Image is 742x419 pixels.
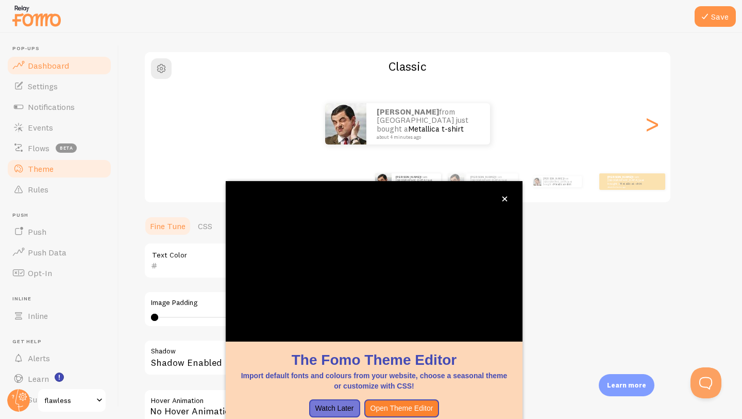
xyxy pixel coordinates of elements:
a: Fine Tune [144,216,192,236]
p: from [GEOGRAPHIC_DATA] just bought a [543,176,578,187]
img: Fomo [533,178,541,186]
span: beta [56,143,77,153]
a: Settings [6,76,112,96]
a: Metallica t-shirt [553,183,571,186]
svg: <p>Watch New Feature Tutorials!</p> [55,373,64,382]
span: Inline [12,296,112,302]
label: Image Padding [151,298,446,308]
a: CSS [192,216,218,236]
strong: [PERSON_NAME] [396,175,420,179]
a: flawless [37,388,107,413]
a: Rules [6,179,112,200]
span: Settings [28,81,58,91]
strong: [PERSON_NAME] [470,175,495,179]
span: Flows [28,143,49,153]
iframe: Help Scout Beacon - Open [690,367,721,398]
a: Dashboard [6,55,112,76]
a: Metallica t-shirt [620,182,642,186]
button: Watch Later [309,399,360,418]
strong: [PERSON_NAME] [377,107,439,117]
span: Events [28,122,53,133]
div: Learn more [599,374,654,396]
span: Opt-In [28,268,52,278]
span: Push Data [28,247,66,257]
span: Dashboard [28,60,69,71]
span: Learn [28,374,49,384]
a: Flows beta [6,138,112,158]
a: Inline [6,305,112,326]
img: Fomo [448,173,464,190]
a: Theme [6,158,112,179]
strong: [PERSON_NAME] [543,177,564,180]
div: Shadow Enabled [144,340,453,377]
p: Import default fonts and colours from your website, choose a seasonal theme or customize with CSS! [238,370,510,391]
p: Learn more [607,380,646,390]
h1: The Fomo Theme Editor [238,350,510,370]
span: Push [28,227,46,237]
h2: Classic [145,58,670,74]
span: Get Help [12,339,112,345]
img: Fomo [375,173,392,190]
a: Push Data [6,242,112,263]
span: Alerts [28,353,50,363]
span: Rules [28,184,48,195]
a: Notifications [6,96,112,117]
a: Alerts [6,348,112,368]
a: Push [6,221,112,242]
img: fomo-relay-logo-orange.svg [11,3,62,29]
span: flawless [44,394,93,407]
a: Learn [6,368,112,389]
img: Fomo [325,103,366,144]
p: from [GEOGRAPHIC_DATA] just bought a [608,175,649,188]
span: Notifications [28,102,75,112]
a: Events [6,117,112,138]
p: from [GEOGRAPHIC_DATA] just bought a [377,108,480,140]
p: from [GEOGRAPHIC_DATA] just bought a [470,175,514,188]
a: Metallica t-shirt [408,124,464,134]
span: Theme [28,164,54,174]
button: close, [499,194,510,204]
small: about 4 minutes ago [377,135,477,140]
button: Open Theme Editor [364,399,440,418]
div: Next slide [646,87,658,161]
a: Opt-In [6,263,112,283]
span: Push [12,212,112,219]
small: about 4 minutes ago [608,186,648,188]
strong: [PERSON_NAME] [608,175,632,179]
span: Inline [28,311,48,321]
p: from [GEOGRAPHIC_DATA] just bought a [396,175,437,188]
span: Pop-ups [12,45,112,52]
